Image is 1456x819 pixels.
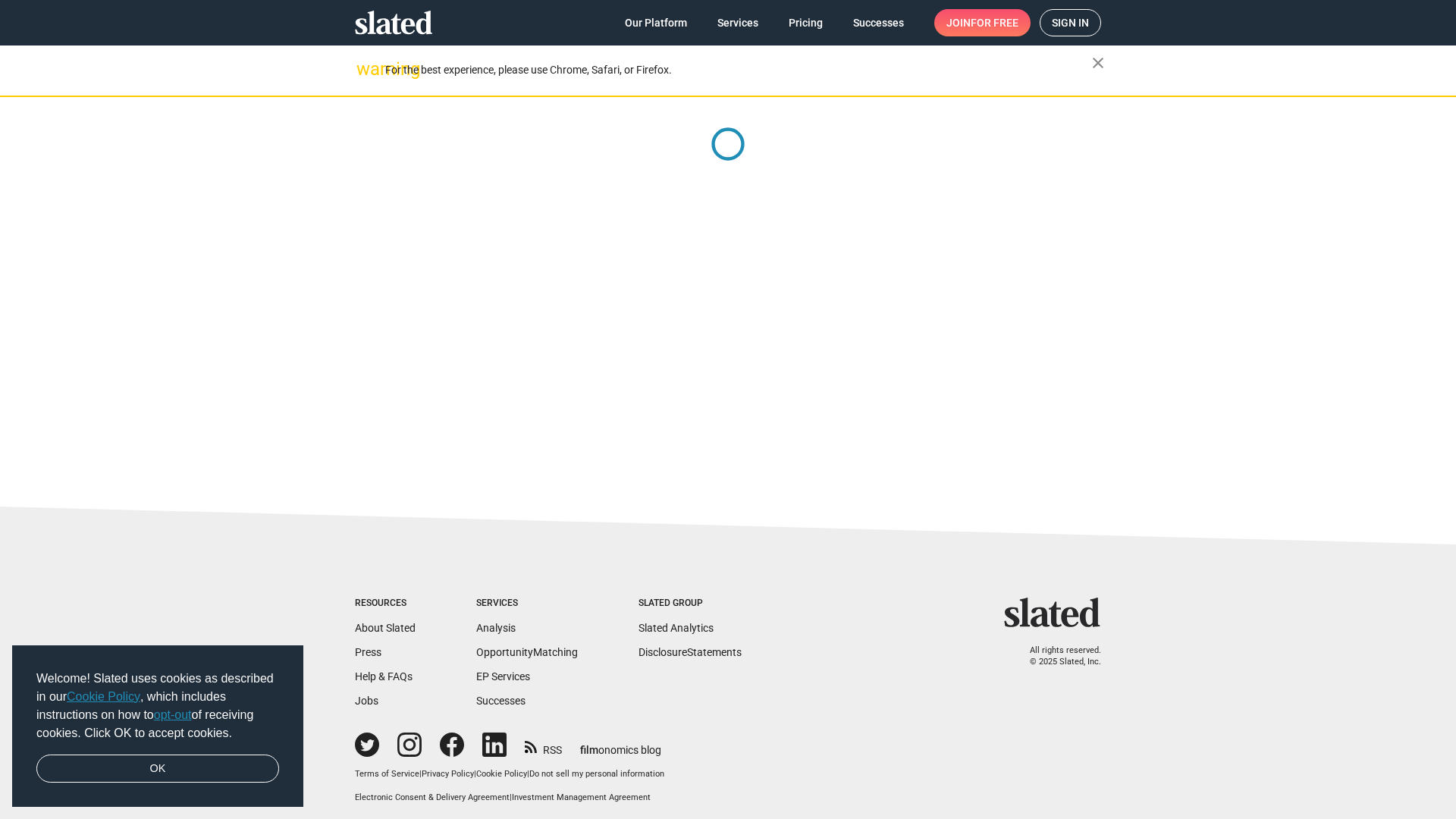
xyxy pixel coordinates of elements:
[154,708,192,721] a: opt-out
[527,769,529,779] span: |
[419,769,422,779] span: |
[971,9,1018,36] span: for free
[422,769,474,779] a: Privacy Policy
[355,622,416,634] a: About Slated
[355,598,416,610] div: Resources
[1052,10,1089,36] span: Sign in
[474,769,476,779] span: |
[789,9,823,36] span: Pricing
[717,9,758,36] span: Services
[355,695,378,707] a: Jobs
[613,9,699,36] a: Our Platform
[1040,9,1101,36] a: Sign in
[355,646,381,658] a: Press
[510,792,512,802] span: |
[476,598,578,610] div: Services
[385,60,1092,80] div: For the best experience, please use Chrome, Safari, or Firefox.
[512,792,651,802] a: Investment Management Agreement
[476,646,578,658] a: OpportunityMatching
[1014,645,1101,667] p: All rights reserved. © 2025 Slated, Inc.
[356,60,375,78] mat-icon: warning
[476,769,527,779] a: Cookie Policy
[580,744,598,756] span: film
[625,9,687,36] span: Our Platform
[934,9,1031,36] a: Joinfor free
[639,598,742,610] div: Slated Group
[529,769,664,780] button: Do not sell my personal information
[639,646,742,658] a: DisclosureStatements
[1089,54,1107,72] mat-icon: close
[67,690,140,703] a: Cookie Policy
[476,622,516,634] a: Analysis
[12,645,303,808] div: cookieconsent
[946,9,1018,36] span: Join
[841,9,916,36] a: Successes
[36,670,279,742] span: Welcome! Slated uses cookies as described in our , which includes instructions on how to of recei...
[580,731,661,758] a: filmonomics blog
[355,670,413,682] a: Help & FAQs
[476,695,526,707] a: Successes
[705,9,770,36] a: Services
[476,670,530,682] a: EP Services
[777,9,835,36] a: Pricing
[639,622,714,634] a: Slated Analytics
[853,9,904,36] span: Successes
[355,792,510,802] a: Electronic Consent & Delivery Agreement
[355,769,419,779] a: Terms of Service
[36,755,279,783] a: dismiss cookie message
[525,734,562,758] a: RSS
